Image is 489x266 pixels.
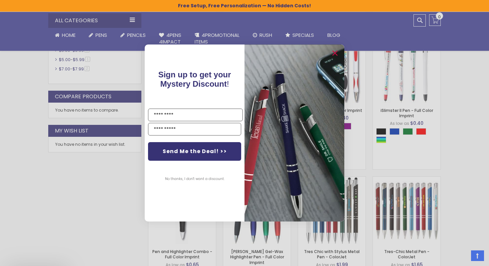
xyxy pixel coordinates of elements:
span: ! [158,70,231,88]
button: Send Me the Deal! >> [148,142,241,161]
button: Close dialog [330,48,340,58]
img: pop-up-image [244,44,344,222]
button: No thanks, I don't want a discount. [162,171,228,187]
span: Sign up to get your Mystery Discount [158,70,231,88]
